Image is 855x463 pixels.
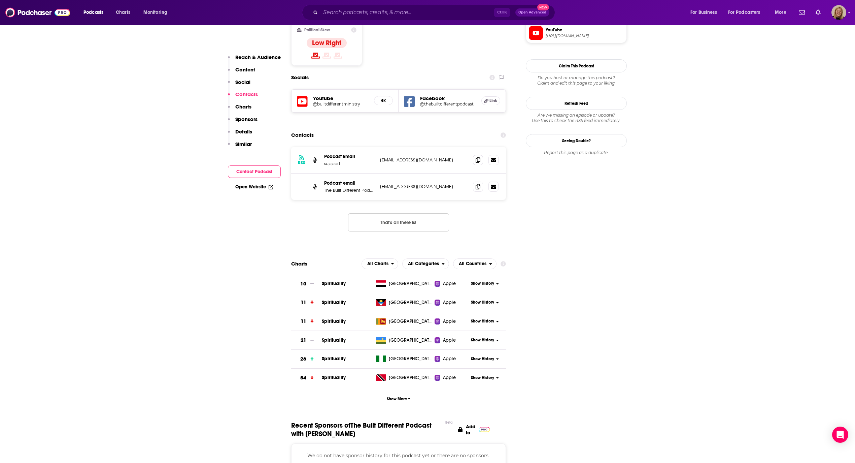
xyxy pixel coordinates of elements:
span: Show More [387,397,411,401]
a: Open Website [235,184,273,190]
p: Details [235,128,252,135]
button: Content [228,66,255,79]
a: Spirituality [322,300,346,305]
a: Apple [435,374,469,381]
h5: 4k [380,98,387,103]
a: 26 [291,350,322,368]
a: [GEOGRAPHIC_DATA] [373,318,435,325]
a: [GEOGRAPHIC_DATA] [373,356,435,362]
a: [GEOGRAPHIC_DATA] [373,337,435,344]
h2: Platforms [362,258,399,269]
button: open menu [770,7,795,18]
a: @thebuiltdifferentpodcast [420,101,476,106]
a: Link [481,96,500,105]
h2: Socials [291,71,309,84]
a: [GEOGRAPHIC_DATA] [373,280,435,287]
a: 21 [291,331,322,349]
span: Podcasts [83,8,103,17]
span: More [775,8,786,17]
span: Recent Sponsors of The Built Different Podcast with [PERSON_NAME] [291,421,442,438]
span: Apple [443,299,456,306]
h3: 10 [300,280,306,288]
span: https://www.youtube.com/@builtdifferentministry [546,33,624,38]
p: [EMAIL_ADDRESS][DOMAIN_NAME] [380,157,468,163]
h2: Categories [402,258,449,269]
span: Show History [471,337,494,343]
h3: 26 [300,355,306,363]
button: Details [228,128,252,141]
input: Search podcasts, credits, & more... [320,7,494,18]
span: Apple [443,374,456,381]
p: Add to [466,424,475,436]
a: @builtdifferentministry [313,101,369,106]
a: Apple [435,280,469,287]
span: For Business [690,8,717,17]
h4: Low Right [312,39,341,47]
span: Spirituality [322,318,346,324]
span: Apple [443,280,456,287]
a: [GEOGRAPHIC_DATA] [373,374,435,381]
span: All Countries [459,261,486,266]
button: Social [228,79,250,91]
span: Show History [471,318,494,324]
span: Yemen [389,280,433,287]
img: User Profile [831,5,846,20]
span: For Podcasters [728,8,760,17]
button: open menu [686,7,725,18]
h2: Political Skew [304,28,330,32]
button: Show History [469,375,501,381]
h3: 11 [301,317,306,325]
button: Show History [469,281,501,286]
a: Charts [111,7,134,18]
button: Contacts [228,91,258,103]
span: Show History [471,300,494,305]
div: Search podcasts, credits, & more... [308,5,561,20]
span: Spirituality [322,375,346,380]
p: Podcast email [324,180,375,186]
button: Show History [469,337,501,343]
a: 54 [291,369,322,387]
button: Charts [228,103,251,116]
p: Social [235,79,250,85]
button: Show History [469,318,501,324]
span: Antigua and Barbuda [389,299,433,306]
button: Sponsors [228,116,258,128]
a: YouTube[URL][DOMAIN_NAME] [529,26,624,40]
p: The Built Different Podcast with [PERSON_NAME] [324,187,375,193]
img: Pro Logo [479,427,490,432]
div: Beta [445,420,453,425]
span: Charts [116,8,130,17]
a: [GEOGRAPHIC_DATA] [373,299,435,306]
button: Similar [228,141,252,153]
p: Similar [235,141,252,147]
button: open menu [453,258,497,269]
span: All Charts [367,261,388,266]
span: Link [489,98,497,103]
span: Show History [471,356,494,362]
a: Spirituality [322,337,346,343]
p: We do not have sponsor history for this podcast yet or there are no sponsors. [300,452,498,459]
h5: Youtube [313,95,369,101]
button: Refresh Feed [526,97,627,110]
a: Spirituality [322,356,346,362]
button: open menu [139,7,176,18]
p: support [324,161,375,166]
button: open menu [362,258,399,269]
img: Podchaser - Follow, Share and Rate Podcasts [5,6,70,19]
div: Are we missing an episode or update? Use this to check the RSS feed immediately. [526,113,627,123]
button: Show History [469,356,501,362]
div: Open Intercom Messenger [832,427,848,443]
span: Nigeria [389,356,433,362]
span: All Categories [408,261,439,266]
span: Open Advanced [518,11,546,14]
a: Show notifications dropdown [796,7,808,18]
span: Rwanda [389,337,433,344]
span: Apple [443,356,456,362]
button: open menu [402,258,449,269]
a: Show notifications dropdown [813,7,823,18]
button: Show History [469,300,501,305]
